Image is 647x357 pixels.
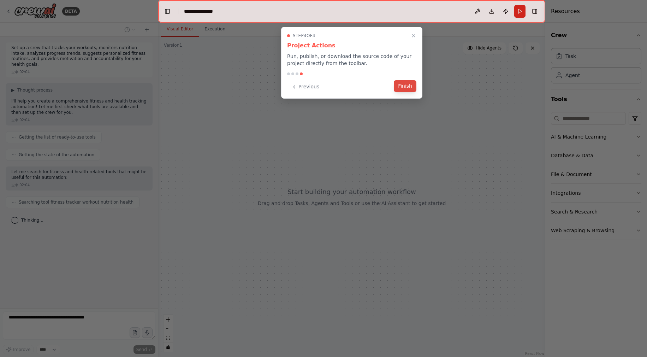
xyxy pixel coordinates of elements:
span: Step 4 of 4 [293,33,315,39]
button: Finish [394,80,416,92]
button: Previous [287,81,323,93]
button: Hide left sidebar [162,6,172,16]
button: Close walkthrough [409,31,418,40]
p: Run, publish, or download the source code of your project directly from the toolbar. [287,53,416,67]
h3: Project Actions [287,41,416,50]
